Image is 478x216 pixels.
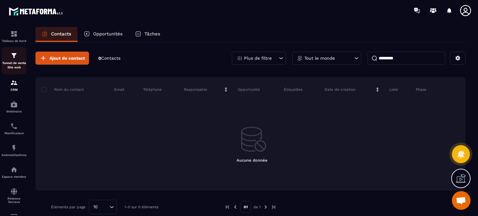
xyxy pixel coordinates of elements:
[284,87,302,92] p: Étiquettes
[263,204,269,210] img: next
[2,61,26,70] p: Tunnel de vente Site web
[35,27,77,42] a: Contacts
[93,31,123,37] p: Opportunités
[2,47,26,74] a: formationformationTunnel de vente Site web
[389,87,398,92] p: Liste
[129,27,166,42] a: Tâches
[2,175,26,178] p: Espace membre
[244,56,272,60] p: Plus de filtre
[144,31,160,37] p: Tâches
[49,55,85,61] span: Ajout de contact
[98,55,120,61] p: 0
[271,204,276,210] img: next
[2,74,26,96] a: formationformationCRM
[2,88,26,91] p: CRM
[89,200,117,214] div: Search for option
[184,87,207,92] p: Responsable
[143,87,162,92] p: Téléphone
[100,204,108,210] input: Search for option
[304,56,335,60] p: Tout le monde
[35,52,89,65] button: Ajout de contact
[2,96,26,118] a: automationsautomationsWebinaire
[77,27,129,42] a: Opportunités
[416,87,426,92] p: Phase
[114,87,124,92] p: Email
[10,166,18,173] img: automations
[42,87,84,92] p: Nom du contact
[10,52,18,59] img: formation
[9,6,65,17] img: logo
[237,158,268,163] span: Aucune donnée
[2,161,26,183] a: automationsautomationsEspace membre
[2,110,26,113] p: Webinaire
[10,79,18,86] img: formation
[2,140,26,161] a: automationsautomationsAutomatisations
[238,87,260,92] p: Opportunité
[325,87,355,92] p: Date de création
[10,144,18,152] img: automations
[10,101,18,108] img: automations
[2,131,26,135] p: Planificateur
[253,205,261,209] p: de 1
[124,205,158,209] p: 1-0 sur 0 éléments
[91,204,100,210] span: 10
[232,204,238,210] img: prev
[2,183,26,208] a: social-networksocial-networkRéseaux Sociaux
[10,188,18,195] img: social-network
[452,191,471,210] div: Ouvrir le chat
[2,118,26,140] a: schedulerschedulerPlanificateur
[51,31,71,37] p: Contacts
[240,201,251,213] p: 01
[51,205,86,209] p: Éléments par page
[2,39,26,43] p: Tableau de bord
[2,153,26,157] p: Automatisations
[101,56,120,61] span: Contacts
[2,25,26,47] a: formationformationTableau de bord
[10,122,18,130] img: scheduler
[225,204,230,210] img: prev
[2,197,26,204] p: Réseaux Sociaux
[10,30,18,38] img: formation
